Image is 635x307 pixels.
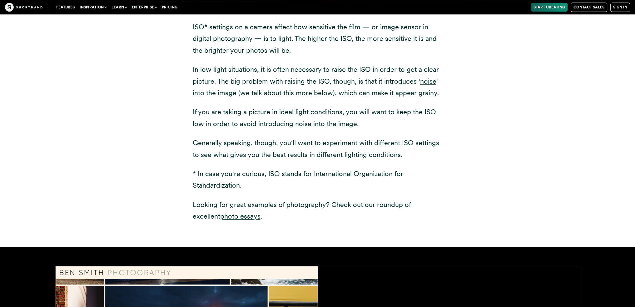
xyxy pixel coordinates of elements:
[193,137,443,161] p: Generally speaking, though, you'll want to experiment with different ISO settings to see what giv...
[193,106,443,130] p: If you are taking a picture in ideal light conditions, you will want to keep the ISO low in order...
[420,77,436,85] a: noise
[159,3,180,12] a: Pricing
[610,2,630,12] a: Sign in
[54,3,77,12] a: Features
[193,168,443,191] p: * In case you're curious, ISO stands for International Organization for Standardization.
[77,3,109,12] button: Inspiration
[129,3,159,12] button: Enterprise
[571,2,607,12] a: Contact Sales
[5,3,42,12] img: The Craft
[193,64,443,99] p: In low light situations, it is often necessary to raise the ISO in order to get a clear picture. ...
[109,3,129,12] button: Learn
[193,199,443,222] p: Looking for great examples of photography? Check out our roundup of excellent .
[220,212,260,220] a: photo essays
[531,3,568,12] a: Start Creating
[193,21,443,56] p: ISO* settings on a camera affect how sensitive the film — or image sensor in digital photography ...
